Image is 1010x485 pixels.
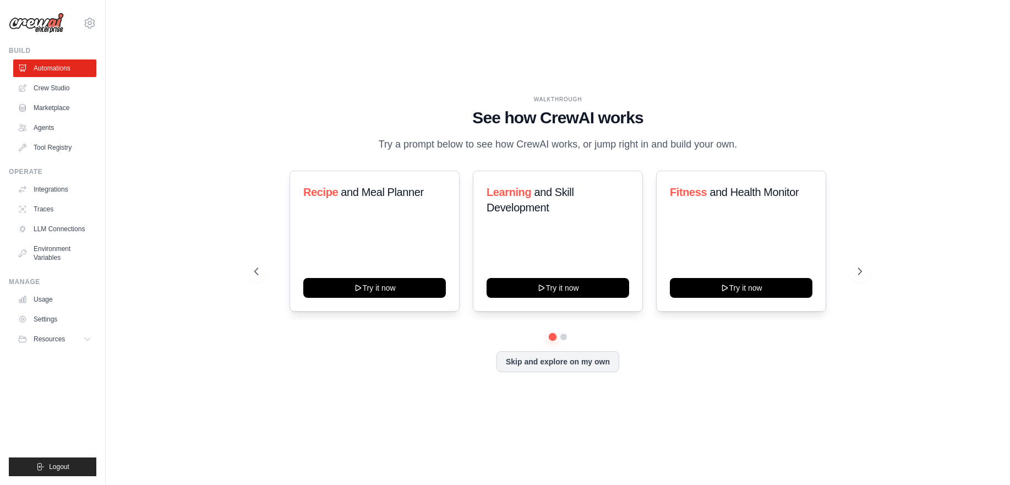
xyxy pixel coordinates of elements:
[13,119,96,137] a: Agents
[9,167,96,176] div: Operate
[34,335,65,344] span: Resources
[13,240,96,266] a: Environment Variables
[13,79,96,97] a: Crew Studio
[487,186,574,214] span: and Skill Development
[254,95,862,103] div: WALKTHROUGH
[13,99,96,117] a: Marketplace
[9,457,96,476] button: Logout
[303,278,446,298] button: Try it now
[13,181,96,198] a: Integrations
[303,186,338,198] span: Recipe
[13,200,96,218] a: Traces
[341,186,423,198] span: and Meal Planner
[9,13,64,34] img: Logo
[13,139,96,156] a: Tool Registry
[49,462,69,471] span: Logout
[13,330,96,348] button: Resources
[13,220,96,238] a: LLM Connections
[13,310,96,328] a: Settings
[9,46,96,55] div: Build
[9,277,96,286] div: Manage
[487,186,531,198] span: Learning
[373,137,743,152] p: Try a prompt below to see how CrewAI works, or jump right in and build your own.
[710,186,799,198] span: and Health Monitor
[496,351,619,372] button: Skip and explore on my own
[13,291,96,308] a: Usage
[670,186,707,198] span: Fitness
[254,108,862,128] h1: See how CrewAI works
[670,278,812,298] button: Try it now
[13,59,96,77] a: Automations
[487,278,629,298] button: Try it now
